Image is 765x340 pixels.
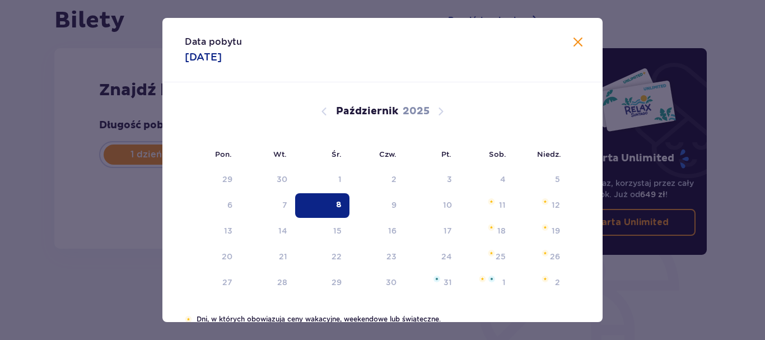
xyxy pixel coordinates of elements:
[479,276,486,282] img: Pomarańczowa gwiazdka
[555,174,560,185] div: 5
[332,277,342,288] div: 29
[404,219,460,244] td: piątek, 17 października 2025
[542,250,549,257] img: Pomarańczowa gwiazdka
[185,193,240,218] td: Data niedostępna. poniedziałek, 6 października 2025
[185,245,240,269] td: poniedziałek, 20 października 2025
[197,314,580,324] p: Dni, w których obowiązują ceny wakacyjne, weekendowe lub świąteczne.
[332,251,342,262] div: 22
[444,277,452,288] div: 31
[295,219,349,244] td: środa, 15 października 2025
[222,277,232,288] div: 27
[404,193,460,218] td: piątek, 10 października 2025
[502,277,506,288] div: 1
[336,105,398,118] p: Październik
[488,198,495,205] img: Pomarańczowa gwiazdka
[443,199,452,211] div: 10
[433,276,440,282] img: Niebieska gwiazdka
[240,245,296,269] td: wtorek, 21 października 2025
[278,225,287,236] div: 14
[488,224,495,231] img: Pomarańczowa gwiazdka
[224,225,232,236] div: 13
[447,174,452,185] div: 3
[444,225,452,236] div: 17
[460,271,514,295] td: sobota, 1 listopada 2025
[514,167,568,192] td: Data niedostępna. niedziela, 5 października 2025
[295,167,349,192] td: Data niedostępna. środa, 1 października 2025
[496,251,506,262] div: 25
[318,105,331,118] button: Poprzedni miesiąc
[379,150,397,159] small: Czw.
[460,167,514,192] td: Data niedostępna. sobota, 4 października 2025
[185,219,240,244] td: poniedziałek, 13 października 2025
[222,174,232,185] div: 29
[552,225,560,236] div: 19
[514,219,568,244] td: niedziela, 19 października 2025
[404,167,460,192] td: Data niedostępna. piątek, 3 października 2025
[460,193,514,218] td: sobota, 11 października 2025
[240,167,296,192] td: Data niedostępna. wtorek, 30 września 2025
[185,316,192,323] img: Pomarańczowa gwiazdka
[500,174,506,185] div: 4
[336,199,342,211] div: 8
[441,251,452,262] div: 24
[403,105,430,118] p: 2025
[295,271,349,295] td: środa, 29 października 2025
[240,219,296,244] td: wtorek, 14 października 2025
[391,174,397,185] div: 2
[282,199,287,211] div: 7
[514,271,568,295] td: niedziela, 2 listopada 2025
[295,245,349,269] td: środa, 22 października 2025
[552,199,560,211] div: 12
[497,225,506,236] div: 18
[240,271,296,295] td: wtorek, 28 października 2025
[185,50,222,64] p: [DATE]
[332,150,342,159] small: Śr.
[441,150,451,159] small: Pt.
[404,271,460,295] td: piątek, 31 października 2025
[295,193,349,218] td: Data zaznaczona. środa, 8 października 2025
[460,245,514,269] td: sobota, 25 października 2025
[349,219,405,244] td: czwartek, 16 października 2025
[499,199,506,211] div: 11
[542,276,549,282] img: Pomarańczowa gwiazdka
[555,277,560,288] div: 2
[349,271,405,295] td: czwartek, 30 października 2025
[386,277,397,288] div: 30
[222,251,232,262] div: 20
[514,193,568,218] td: niedziela, 12 października 2025
[571,36,585,50] button: Zamknij
[349,245,405,269] td: czwartek, 23 października 2025
[514,245,568,269] td: niedziela, 26 października 2025
[349,167,405,192] td: Data niedostępna. czwartek, 2 października 2025
[542,198,549,205] img: Pomarańczowa gwiazdka
[227,199,232,211] div: 6
[185,36,242,48] p: Data pobytu
[434,105,447,118] button: Następny miesiąc
[550,251,560,262] div: 26
[460,219,514,244] td: sobota, 18 października 2025
[185,167,240,192] td: Data niedostępna. poniedziałek, 29 września 2025
[537,150,561,159] small: Niedz.
[277,277,287,288] div: 28
[489,150,506,159] small: Sob.
[488,250,495,257] img: Pomarańczowa gwiazdka
[388,225,397,236] div: 16
[404,245,460,269] td: piątek, 24 października 2025
[391,199,397,211] div: 9
[386,251,397,262] div: 23
[279,251,287,262] div: 21
[542,224,549,231] img: Pomarańczowa gwiazdka
[488,276,495,282] img: Niebieska gwiazdka
[338,174,342,185] div: 1
[185,271,240,295] td: poniedziałek, 27 października 2025
[215,150,232,159] small: Pon.
[273,150,287,159] small: Wt.
[349,193,405,218] td: czwartek, 9 października 2025
[240,193,296,218] td: Data niedostępna. wtorek, 7 października 2025
[277,174,287,185] div: 30
[333,225,342,236] div: 15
